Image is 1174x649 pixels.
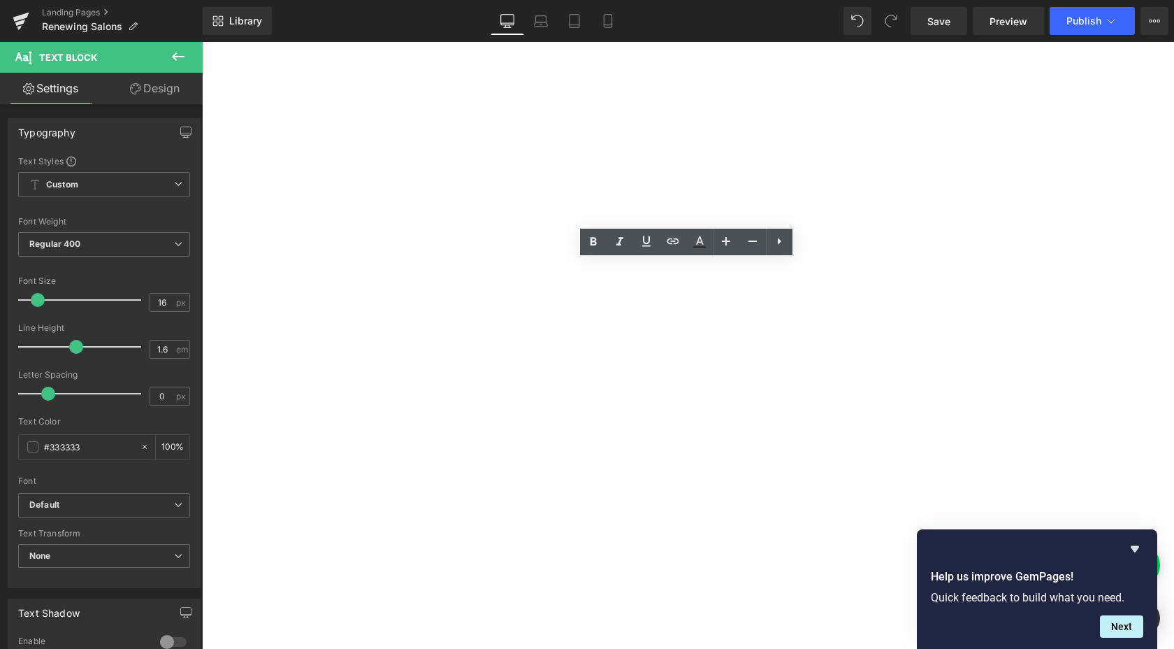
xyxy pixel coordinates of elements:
[18,155,190,166] div: Text Styles
[203,7,272,35] a: New Library
[1140,7,1168,35] button: More
[1100,615,1143,638] button: Next question
[42,7,203,18] a: Landing Pages
[1066,15,1101,27] span: Publish
[104,73,205,104] a: Design
[176,345,188,354] span: em
[931,569,1143,585] h2: Help us improve GemPages!
[927,14,950,29] span: Save
[46,179,78,191] b: Custom
[18,417,190,427] div: Text Color
[1050,7,1135,35] button: Publish
[990,14,1027,29] span: Preview
[524,7,558,35] a: Laptop
[44,439,133,455] input: Color
[18,217,190,227] div: Font Weight
[176,298,188,307] span: px
[491,7,524,35] a: Desktop
[931,541,1143,638] div: Help us improve GemPages!
[877,7,905,35] button: Redo
[931,591,1143,604] p: Quick feedback to build what you need.
[39,52,97,63] span: Text Block
[176,392,188,401] span: px
[18,370,190,380] div: Letter Spacing
[229,15,262,27] span: Library
[29,550,51,561] b: None
[18,599,80,619] div: Text Shadow
[558,7,591,35] a: Tablet
[973,7,1044,35] a: Preview
[156,435,189,459] div: %
[843,7,871,35] button: Undo
[18,323,190,333] div: Line Height
[18,119,75,138] div: Typography
[29,238,81,249] b: Regular 400
[18,529,190,539] div: Text Transform
[18,276,190,286] div: Font Size
[42,21,122,32] span: Renewing Salons
[591,7,625,35] a: Mobile
[29,499,59,511] i: Default
[1126,541,1143,557] button: Hide survey
[18,476,190,486] div: Font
